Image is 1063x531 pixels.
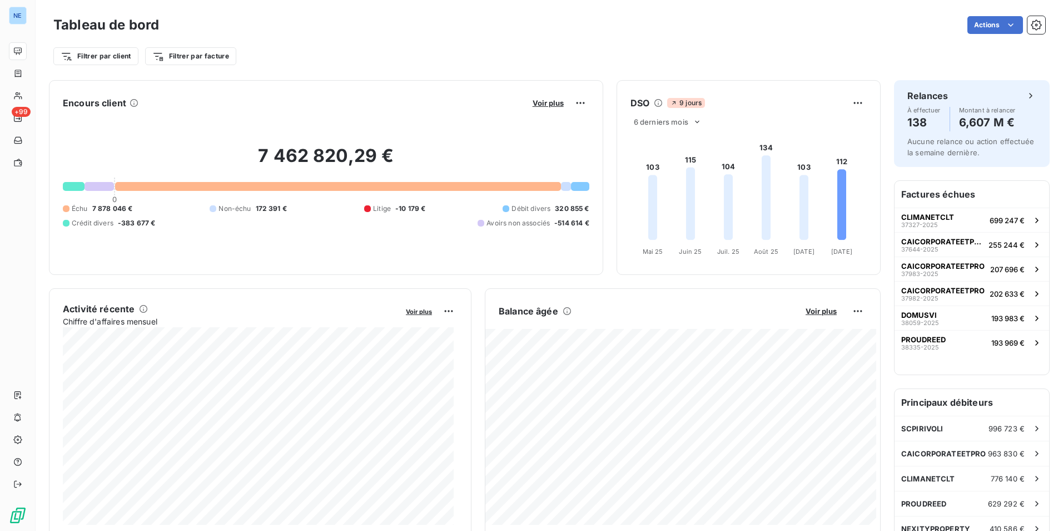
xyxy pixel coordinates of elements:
button: Voir plus [529,98,567,108]
button: Actions [967,16,1023,34]
div: NE [9,7,27,24]
span: Montant à relancer [959,107,1016,114]
h6: Balance âgée [499,304,558,318]
span: Non-échu [218,204,251,214]
span: 699 247 € [990,216,1025,225]
tspan: Juil. 25 [717,248,739,255]
button: DOMUSVI38059-2025193 983 € [895,306,1049,330]
span: -383 677 € [118,218,156,228]
h6: Factures échues [895,181,1049,208]
button: CAICORPORATEETPRO37983-2025207 696 € [895,257,1049,281]
span: 207 696 € [990,265,1025,274]
span: 37327-2025 [901,222,938,228]
span: Débit divers [511,204,550,214]
button: CAICORPORATEETPRO37644-2025255 244 € [895,232,1049,257]
span: 193 983 € [991,314,1025,323]
span: 255 244 € [989,240,1025,249]
tspan: Juin 25 [679,248,702,255]
span: À effectuer [907,107,941,114]
span: 320 855 € [555,204,589,214]
img: Logo LeanPay [9,507,27,524]
h6: Activité récente [63,302,135,316]
span: 38335-2025 [901,344,939,351]
h6: DSO [630,96,649,110]
span: Crédit divers [72,218,113,228]
tspan: Mai 25 [642,248,663,255]
span: 996 723 € [989,424,1025,433]
h6: Encours client [63,96,126,110]
button: Filtrer par facture [145,47,236,65]
span: Avoirs non associés [486,218,550,228]
span: 193 969 € [991,338,1025,347]
span: 172 391 € [256,204,287,214]
span: 629 292 € [988,499,1025,508]
span: CAICORPORATEETPRO [901,237,984,246]
span: PROUDREED [901,499,946,508]
span: Voir plus [533,99,564,107]
button: PROUDREED38335-2025193 969 € [895,330,1049,355]
span: PROUDREED [901,335,946,344]
span: Litige [373,204,391,214]
span: 37644-2025 [901,246,938,253]
span: CLIMANETCLT [901,213,954,222]
span: -10 179 € [395,204,425,214]
tspan: [DATE] [793,248,814,255]
span: 38059-2025 [901,319,939,326]
span: 7 878 046 € [92,204,133,214]
span: Échu [72,204,88,214]
span: CAICORPORATEETPRO [901,262,985,271]
button: CLIMANETCLT37327-2025699 247 € [895,208,1049,232]
span: CLIMANETCLT [901,474,955,483]
span: CAICORPORATEETPRO [901,449,986,458]
h4: 6,607 M € [959,114,1016,131]
span: Chiffre d'affaires mensuel [63,316,398,327]
button: Voir plus [802,306,840,316]
button: CAICORPORATEETPRO37982-2025202 633 € [895,281,1049,306]
tspan: [DATE] [831,248,852,255]
span: 37983-2025 [901,271,938,277]
span: Voir plus [806,307,837,316]
span: 776 140 € [991,474,1025,483]
span: -514 614 € [554,218,589,228]
h4: 138 [907,114,941,131]
span: Voir plus [406,308,432,316]
span: 6 derniers mois [634,117,688,126]
button: Filtrer par client [53,47,138,65]
span: 202 633 € [990,289,1025,298]
span: CAICORPORATEETPRO [901,286,985,295]
span: 963 830 € [988,449,1025,458]
tspan: Août 25 [754,248,778,255]
span: +99 [12,107,31,117]
h6: Relances [907,89,948,102]
h3: Tableau de bord [53,15,159,35]
span: 37982-2025 [901,295,938,302]
span: Aucune relance ou action effectuée la semaine dernière. [907,137,1034,157]
span: 9 jours [667,98,705,108]
h6: Principaux débiteurs [895,389,1049,416]
span: SCPIRIVOLI [901,424,943,433]
h2: 7 462 820,29 € [63,145,589,178]
span: DOMUSVI [901,311,937,319]
span: 0 [112,195,117,204]
button: Voir plus [403,306,435,316]
iframe: Intercom live chat [1025,493,1052,520]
